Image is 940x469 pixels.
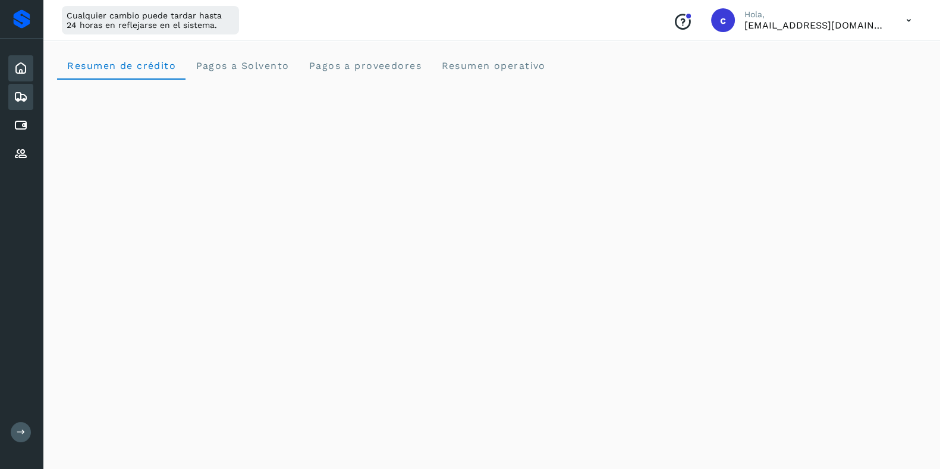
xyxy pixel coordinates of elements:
[62,6,239,34] div: Cualquier cambio puede tardar hasta 24 horas en reflejarse en el sistema.
[8,84,33,110] div: Embarques
[8,55,33,81] div: Inicio
[195,60,289,71] span: Pagos a Solvento
[441,60,546,71] span: Resumen operativo
[744,10,887,20] p: Hola,
[67,60,176,71] span: Resumen de crédito
[308,60,422,71] span: Pagos a proveedores
[8,112,33,139] div: Cuentas por pagar
[744,20,887,31] p: calbor@niagarawater.com
[8,141,33,167] div: Proveedores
